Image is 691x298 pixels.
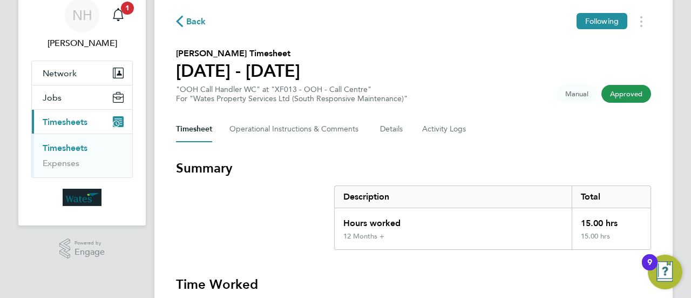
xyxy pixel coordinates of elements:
[176,85,408,103] div: "OOH Call Handler WC" at "XF013 - OOH - Call Centre"
[186,15,206,28] span: Back
[648,255,682,289] button: Open Resource Center, 9 new notifications
[334,186,651,250] div: Summary
[31,189,133,206] a: Go to home page
[43,143,87,153] a: Timesheets
[229,116,363,142] button: Operational Instructions & Comments
[43,158,79,168] a: Expenses
[72,8,92,22] span: NH
[31,37,133,50] span: Neasha Hooshue
[176,160,651,177] h3: Summary
[32,110,132,134] button: Timesheets
[32,134,132,177] div: Timesheets
[601,85,651,103] span: This timesheet has been approved.
[176,94,408,103] div: For "Wates Property Services Ltd (South Responsive Maintenance)"
[585,16,619,26] span: Following
[572,232,651,249] div: 15.00 hrs
[572,186,651,208] div: Total
[647,262,652,276] div: 9
[632,13,651,30] button: Timesheets Menu
[335,186,572,208] div: Description
[59,239,105,259] a: Powered byEngage
[32,61,132,85] button: Network
[43,68,77,78] span: Network
[422,116,468,142] button: Activity Logs
[380,116,405,142] button: Details
[176,47,300,60] h2: [PERSON_NAME] Timesheet
[335,208,572,232] div: Hours worked
[63,189,101,206] img: wates-logo-retina.png
[176,276,651,293] h3: Time Worked
[343,232,384,241] div: 12 Months +
[176,116,212,142] button: Timesheet
[43,92,62,103] span: Jobs
[32,85,132,109] button: Jobs
[577,13,627,29] button: Following
[176,60,300,82] h1: [DATE] - [DATE]
[557,85,597,103] span: This timesheet was manually created.
[74,248,105,257] span: Engage
[176,15,206,28] button: Back
[121,2,134,15] span: 1
[572,208,651,232] div: 15.00 hrs
[74,239,105,248] span: Powered by
[43,117,87,127] span: Timesheets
